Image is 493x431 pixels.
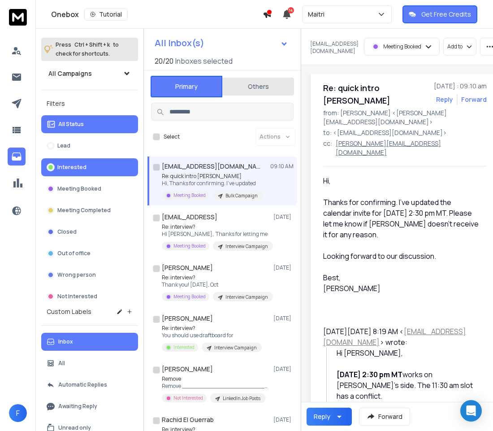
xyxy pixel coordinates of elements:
[225,294,268,300] p: Interview Campaign
[162,263,213,272] h1: [PERSON_NAME]
[41,223,138,241] button: Closed
[323,139,332,157] p: cc:
[41,287,138,305] button: Not Interested
[162,365,213,374] h1: [PERSON_NAME]
[314,412,330,421] div: Reply
[162,281,269,288] p: Thank you! [DATE], Oct
[58,381,107,388] p: Automatic Replies
[173,192,206,199] p: Meeting Booked
[173,293,206,300] p: Meeting Booked
[155,56,173,66] span: 20 / 20
[270,163,294,170] p: 09:10 AM
[323,326,480,348] div: [DATE][DATE] 8:19 AM < > wrote:
[41,65,138,83] button: All Campaigns
[155,39,204,48] h1: All Inbox(s)
[336,139,487,157] p: [PERSON_NAME][EMAIL_ADDRESS][DOMAIN_NAME]
[164,133,180,140] label: Select
[323,272,480,294] div: Best, [PERSON_NAME]
[57,142,70,149] p: Lead
[323,82,428,107] h1: Re: quick intro [PERSON_NAME]
[288,7,294,13] span: 14
[58,338,73,345] p: Inbox
[273,416,294,423] p: [DATE]
[41,97,138,110] h3: Filters
[162,173,263,180] p: Re: quick intro [PERSON_NAME]
[57,207,111,214] p: Meeting Completed
[41,354,138,372] button: All
[223,395,260,402] p: LinkedIn Job Posts
[151,76,222,97] button: Primary
[460,400,482,422] div: Open Intercom Messenger
[162,383,269,390] p: Remove ________________________________ From: [PERSON_NAME]
[47,307,91,316] h3: Custom Labels
[57,228,77,235] p: Closed
[41,376,138,394] button: Automatic Replies
[9,404,27,422] button: F
[434,82,487,91] p: [DATE] : 09:10 am
[273,315,294,322] p: [DATE]
[57,164,86,171] p: Interested
[162,332,262,339] p: You should use draftboard for
[307,408,352,426] button: Reply
[51,8,263,21] div: Onebox
[175,56,233,66] h3: Inboxes selected
[173,243,206,249] p: Meeting Booked
[337,369,480,401] div: works on [PERSON_NAME]'s side. The 11:30 am slot has a conflict.
[421,10,471,19] p: Get Free Credits
[147,34,295,52] button: All Inbox(s)
[162,325,262,332] p: Re: interview?
[310,40,359,55] p: [EMAIL_ADDRESS][DOMAIN_NAME]
[173,395,203,401] p: Not Interested
[337,370,402,379] strong: [DATE] 2:30 pm MT
[57,185,101,192] p: Meeting Booked
[41,137,138,155] button: Lead
[41,158,138,176] button: Interested
[273,264,294,271] p: [DATE]
[225,243,268,250] p: Interview Campaign
[162,274,269,281] p: Re: interview?
[41,244,138,262] button: Out of office
[58,360,65,367] p: All
[84,8,128,21] button: Tutorial
[162,180,263,187] p: Hi, Thanks for confirming. I’ve updated
[436,95,453,104] button: Reply
[41,201,138,219] button: Meeting Completed
[323,109,487,126] p: from: [PERSON_NAME] <[PERSON_NAME][EMAIL_ADDRESS][DOMAIN_NAME]>
[162,415,214,424] h1: Rachid El Guerrab
[48,69,92,78] h1: All Campaigns
[41,266,138,284] button: Wrong person
[323,175,480,197] div: Hi,
[58,403,97,410] p: Awaiting Reply
[162,213,217,222] h1: [EMAIL_ADDRESS]
[73,39,111,50] span: Ctrl + Shift + k
[273,366,294,373] p: [DATE]
[57,293,97,300] p: Not Interested
[56,40,119,58] p: Press to check for shortcuts.
[273,213,294,221] p: [DATE]
[58,121,84,128] p: All Status
[225,192,257,199] p: Bulk Campaign
[447,43,463,50] p: Add to
[214,344,256,351] p: Interview Campaign
[162,223,269,231] p: Re: interview?
[162,231,269,238] p: Hi [PERSON_NAME], Thanks for letting me
[162,162,260,171] h1: [EMAIL_ADDRESS][DOMAIN_NAME]
[41,333,138,351] button: Inbox
[323,197,480,251] div: Thanks for confirming. I’ve updated the calendar invite for [DATE] 2:30 pm MT. Please let me know...
[162,314,213,323] h1: [PERSON_NAME]
[402,5,477,23] button: Get Free Credits
[359,408,410,426] button: Forward
[41,180,138,198] button: Meeting Booked
[337,348,480,358] div: Hi [PERSON_NAME],
[57,271,96,279] p: Wrong person
[57,250,91,257] p: Out of office
[41,115,138,133] button: All Status
[162,375,269,383] p: Remove
[323,128,487,137] p: to: <[EMAIL_ADDRESS][DOMAIN_NAME]>
[383,43,421,50] p: Meeting Booked
[308,10,328,19] p: Maitri
[461,95,487,104] div: Forward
